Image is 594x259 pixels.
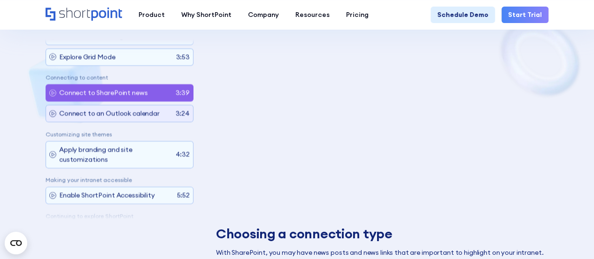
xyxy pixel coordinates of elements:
[338,7,377,23] a: Pricing
[176,109,190,118] p: 3:24
[46,8,122,22] a: Home
[46,213,193,220] p: Continuing to explore ShortPoint
[46,131,193,137] p: Customizing site themes
[46,74,193,81] p: Connecting to content
[59,88,147,98] p: Connect to SharePoint news
[46,177,193,183] p: Making your intranet accessible
[59,145,172,165] p: Apply branding and site customizations
[295,10,330,20] div: Resources
[59,109,160,118] p: Connect to an Outlook calendar
[216,226,544,241] h3: Choosing a connection type
[59,190,155,200] p: Enable ShortPoint Accessibility
[181,10,231,20] div: Why ShortPoint
[59,52,116,62] p: Explore Grid Mode
[239,7,287,23] a: Company
[139,10,165,20] div: Product
[431,7,495,23] a: Schedule Demo
[177,190,190,200] p: 5:52
[547,214,594,259] iframe: Chat Widget
[176,149,190,159] p: 4:32
[176,52,190,62] p: 3:53
[346,10,369,20] div: Pricing
[248,10,279,20] div: Company
[5,232,27,254] button: Open CMP widget
[176,88,190,98] p: 3:39
[287,7,338,23] a: Resources
[173,7,239,23] a: Why ShortPoint
[501,7,548,23] a: Start Trial
[130,7,173,23] a: Product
